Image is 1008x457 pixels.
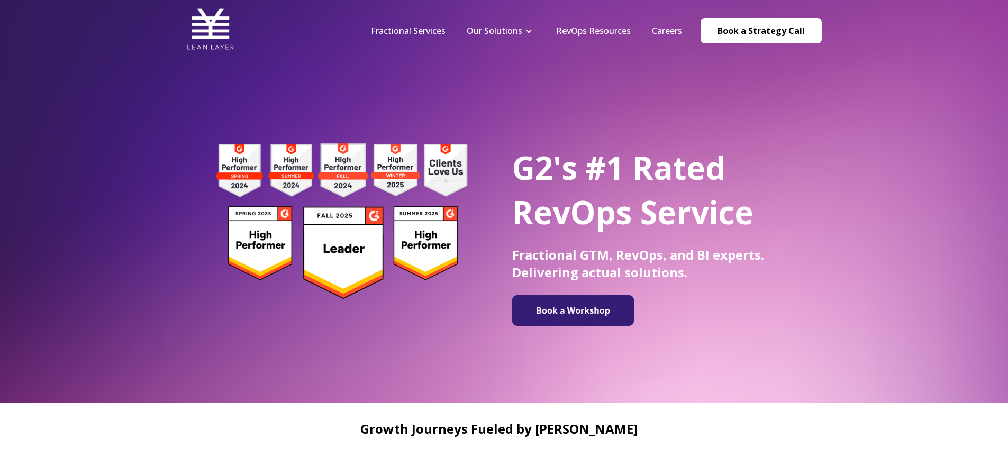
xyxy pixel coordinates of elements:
a: RevOps Resources [556,25,631,36]
a: Our Solutions [467,25,522,36]
a: Book a Strategy Call [701,18,822,43]
img: Lean Layer Logo [187,5,234,53]
a: Fractional Services [371,25,446,36]
img: Book a Workshop [517,299,629,322]
img: g2 badges [197,140,486,302]
span: G2's #1 Rated RevOps Service [512,146,753,234]
h2: Growth Journeys Fueled by [PERSON_NAME] [11,422,987,436]
span: Fractional GTM, RevOps, and BI experts. Delivering actual solutions. [512,246,764,281]
div: Navigation Menu [360,25,693,36]
a: Careers [652,25,682,36]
